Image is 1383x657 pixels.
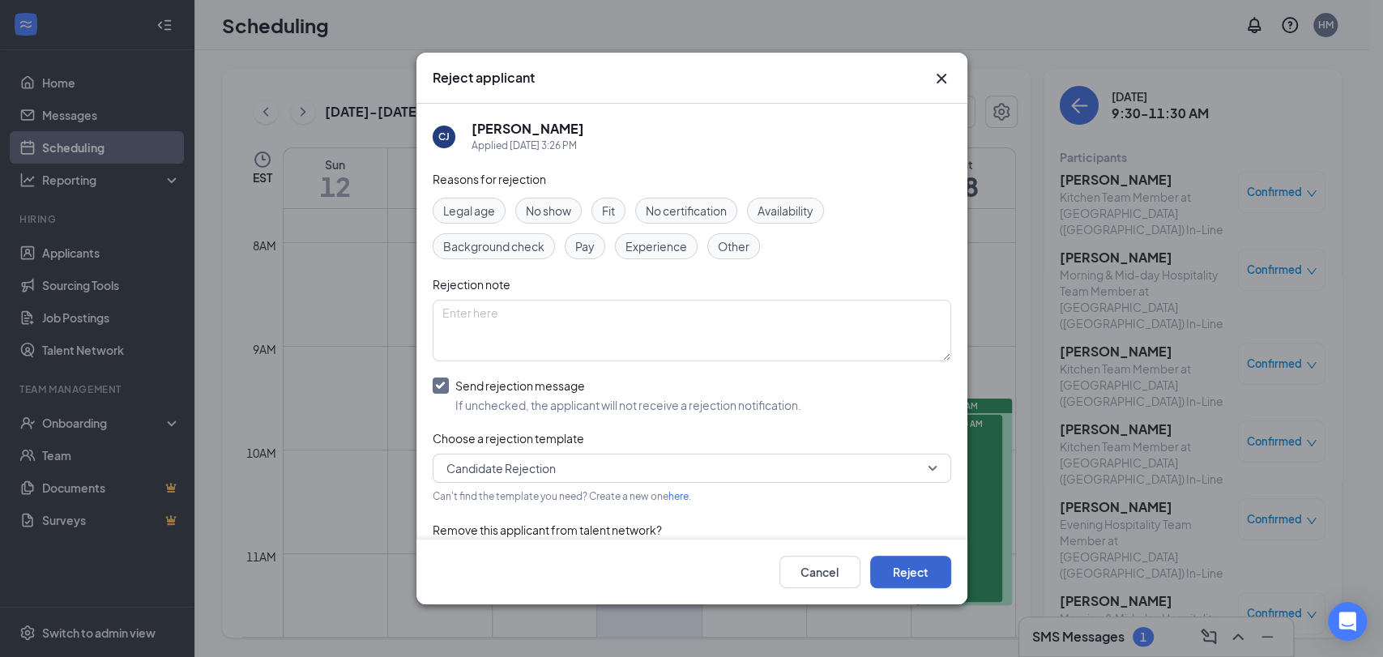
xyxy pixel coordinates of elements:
button: Cancel [779,556,860,588]
span: Reasons for rejection [433,172,546,186]
span: Candidate Rejection [446,456,556,480]
span: No certification [646,202,727,220]
button: Close [932,69,951,88]
h3: Reject applicant [433,69,535,87]
div: CJ [438,130,450,143]
div: Applied [DATE] 3:26 PM [472,138,584,154]
span: Legal age [443,202,495,220]
span: Background check [443,237,544,255]
svg: Cross [932,69,951,88]
span: Pay [575,237,595,255]
span: Fit [602,202,615,220]
span: Experience [625,237,687,255]
span: Can't find the template you need? Create a new one . [433,490,691,502]
button: Reject [870,556,951,588]
span: No show [526,202,571,220]
span: Availability [758,202,813,220]
span: Choose a rejection template [433,431,584,446]
h5: [PERSON_NAME] [472,120,584,138]
span: Rejection note [433,277,510,292]
span: Remove this applicant from talent network? [433,523,662,537]
span: Other [718,237,749,255]
a: here [668,490,689,502]
div: Open Intercom Messenger [1328,602,1367,641]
